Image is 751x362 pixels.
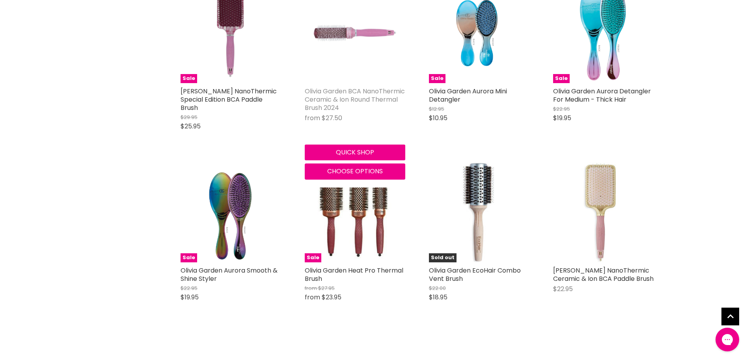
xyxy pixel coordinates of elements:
span: from [305,113,320,123]
span: $10.95 [429,113,447,123]
a: [PERSON_NAME] NanoThermic Ceramic & Ion BCA Paddle Brush [553,266,654,283]
img: Olivia Garden BCA NanoThermic Ceramic & Ion Round Thermal Brush 2024 [305,18,405,48]
span: $22.95 [553,284,573,293]
a: Olivia Garden Heat Pro Thermal Brush [305,266,403,283]
span: $19.95 [181,293,199,302]
img: Olivia Garden NanoThermic Ceramic & Ion BCA Paddle Brush [553,162,654,262]
a: Olivia Garden EcoHair Combo Vent Brush [429,266,521,283]
span: $29.95 [181,113,198,121]
span: $12.95 [429,105,444,113]
span: Sale [553,74,570,83]
span: $27.95 [318,284,335,292]
img: Olivia Garden Heat Pro Thermal Brush [315,162,395,262]
a: Olivia Garden Aurora Smooth & Shine StylerSale [181,162,281,262]
a: Olivia Garden Heat Pro Thermal BrushSale [305,162,405,262]
span: Sale [429,74,445,83]
span: $22.95 [553,105,570,113]
img: Olivia Garden EcoHair Combo Vent Brush [429,162,529,262]
a: Olivia Garden Aurora Smooth & Shine Styler [181,266,278,283]
img: Olivia Garden Aurora Smooth & Shine Styler [181,162,281,262]
span: $22.95 [181,284,198,292]
a: Olivia Garden EcoHair Combo Vent BrushSold out [429,162,529,262]
button: Quick shop [305,145,405,160]
span: $18.95 [429,293,447,302]
span: from [305,284,317,292]
span: Sale [305,253,321,262]
span: $23.95 [322,293,341,302]
span: $27.50 [322,113,342,123]
iframe: Gorgias live chat messenger [712,325,743,354]
span: Sale [181,74,197,83]
span: Sold out [429,253,457,262]
button: Choose options [305,163,405,179]
span: Choose options [327,167,383,176]
a: Olivia Garden Aurora Detangler For Medium - Thick Hair [553,87,651,104]
span: $19.95 [553,113,571,123]
a: [PERSON_NAME] NanoThermic Special Edition BCA Paddle Brush [181,87,277,112]
span: $22.00 [429,284,446,292]
a: Olivia Garden BCA NanoThermic Ceramic & Ion Round Thermal Brush 2024 [305,87,405,112]
a: Olivia Garden Aurora Mini Detangler [429,87,507,104]
span: from [305,293,320,302]
span: Sale [181,253,197,262]
span: $25.95 [181,122,201,131]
